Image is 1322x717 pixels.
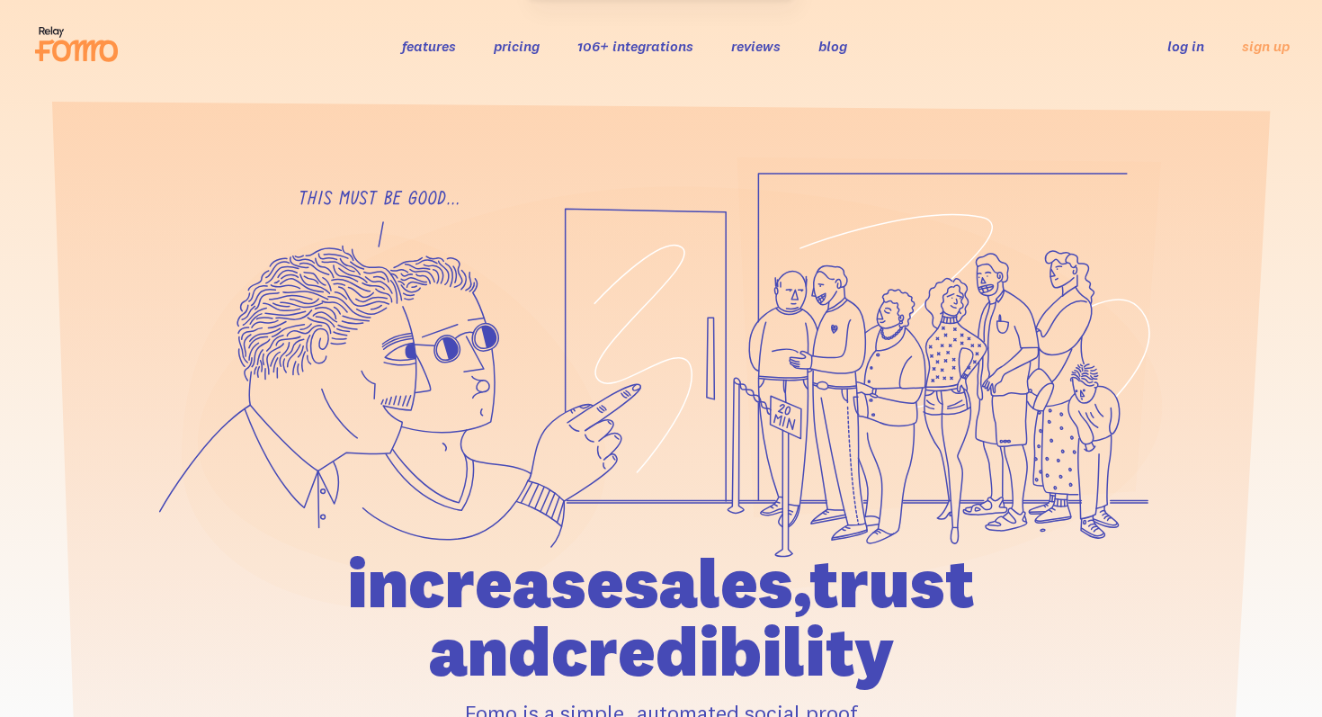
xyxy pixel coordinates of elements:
a: 106+ integrations [577,37,693,55]
a: log in [1167,37,1204,55]
h1: increase sales, trust and credibility [245,549,1077,686]
a: sign up [1242,37,1290,56]
a: reviews [731,37,781,55]
a: pricing [494,37,540,55]
a: features [402,37,456,55]
a: blog [818,37,847,55]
